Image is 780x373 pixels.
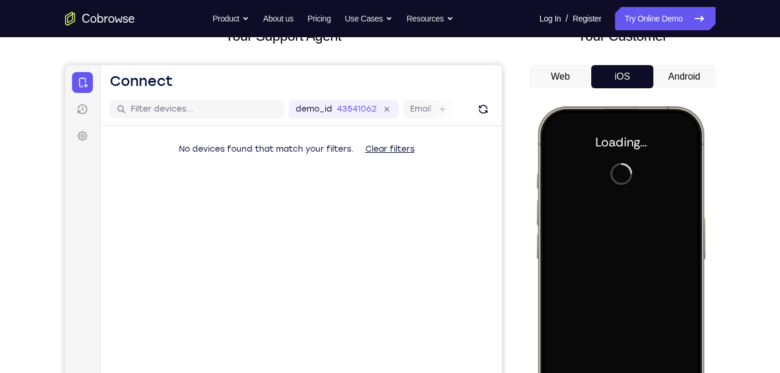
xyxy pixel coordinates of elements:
a: Try Online Demo [615,7,715,30]
span: / [566,12,568,26]
button: Use Cases [345,7,393,30]
button: Product [213,7,249,30]
a: Go to the home page [65,12,135,26]
a: About us [263,7,293,30]
button: Android [653,65,716,88]
a: Log In [540,7,561,30]
span: No devices found that match your filters. [114,79,289,89]
button: Web [530,65,592,88]
a: Pricing [307,7,330,30]
a: Register [573,7,601,30]
button: iOS [591,65,653,88]
button: Resources [407,7,454,30]
button: 6-digit code [201,350,271,373]
button: Clear filters [291,73,359,96]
